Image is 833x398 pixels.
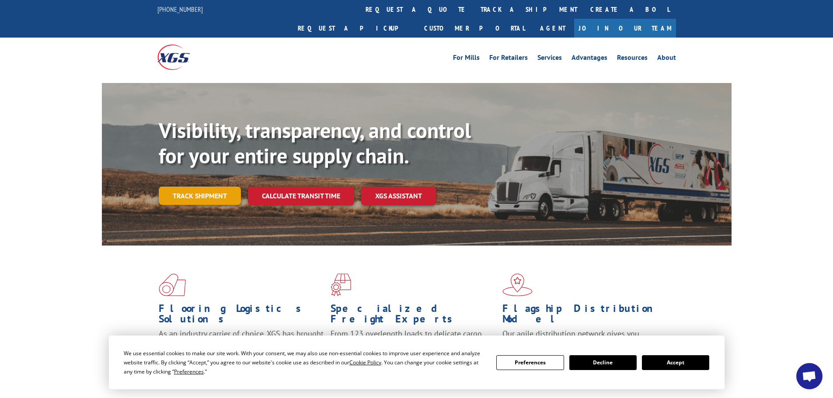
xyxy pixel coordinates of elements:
a: Request a pickup [291,19,418,38]
a: Resources [617,54,648,64]
div: Cookie Consent Prompt [109,336,725,389]
img: xgs-icon-total-supply-chain-intelligence-red [159,273,186,296]
button: Decline [569,355,637,370]
a: Calculate transit time [248,187,354,205]
div: We use essential cookies to make our site work. With your consent, we may also use non-essential ... [124,349,486,376]
a: Join Our Team [574,19,676,38]
a: Services [537,54,562,64]
a: XGS ASSISTANT [361,187,436,205]
span: Cookie Policy [349,359,381,366]
h1: Flooring Logistics Solutions [159,303,324,329]
a: For Mills [453,54,480,64]
b: Visibility, transparency, and control for your entire supply chain. [159,117,471,169]
button: Accept [642,355,709,370]
a: [PHONE_NUMBER] [157,5,203,14]
h1: Specialized Freight Experts [331,303,496,329]
a: About [657,54,676,64]
a: Advantages [572,54,607,64]
a: Agent [531,19,574,38]
a: Open chat [796,363,823,389]
span: Our agile distribution network gives you nationwide inventory management on demand. [502,329,663,349]
img: xgs-icon-flagship-distribution-model-red [502,273,533,296]
a: For Retailers [489,54,528,64]
img: xgs-icon-focused-on-flooring-red [331,273,351,296]
span: As an industry carrier of choice, XGS has brought innovation and dedication to flooring logistics... [159,329,324,360]
h1: Flagship Distribution Model [502,303,668,329]
span: Preferences [174,368,204,375]
a: Track shipment [159,187,241,205]
p: From 123 overlength loads to delicate cargo, our experienced staff knows the best way to move you... [331,329,496,367]
button: Preferences [496,355,564,370]
a: Customer Portal [418,19,531,38]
